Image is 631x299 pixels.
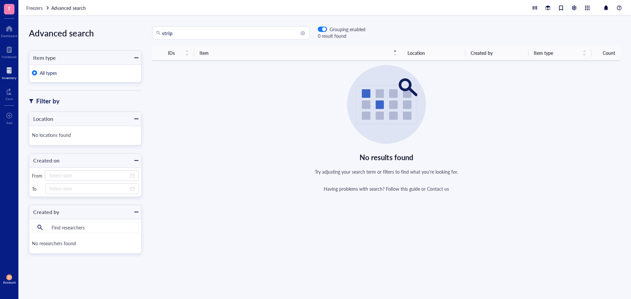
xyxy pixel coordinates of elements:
th: Item [194,45,402,61]
div: Having problems with search? or [324,186,449,192]
div: Notebook [2,55,17,59]
a: Contact us [427,185,449,192]
th: Location [402,45,465,61]
div: To [32,186,42,192]
span: IDs [168,49,181,56]
div: Dashboard [1,34,17,38]
div: Account [3,280,16,284]
div: Location [29,114,53,123]
span: T [8,4,11,12]
div: No researchers found [32,237,139,251]
div: No locations found [32,129,139,142]
div: Core [6,97,13,101]
div: Add [6,121,12,125]
a: Inventory [2,65,16,80]
a: Notebook [2,44,17,59]
th: Item type [528,45,592,61]
input: Select date [49,185,129,192]
div: Created by [29,207,59,217]
div: Try adjusting your search term or filters to find what you're looking for. [315,168,458,175]
th: Created by [465,45,528,61]
div: Filter by [36,96,59,106]
a: Follow this guide [386,185,420,192]
div: Grouping enabled [330,26,365,32]
input: Select date [49,172,129,179]
a: Core [6,86,13,101]
span: ST [8,276,11,279]
a: Dashboard [1,23,17,38]
a: Advanced search [51,4,87,11]
div: Advanced search [29,26,142,40]
span: All types [40,70,57,76]
span: Item [199,49,389,56]
img: Empty state [347,65,426,144]
th: IDs [163,45,194,61]
div: From [32,173,42,179]
div: No results found [360,152,413,163]
div: 0 result found [318,32,365,39]
span: Freezers [26,5,43,11]
div: Inventory [2,76,16,80]
span: Item type [534,49,578,56]
th: Count [592,45,620,61]
a: Freezers [26,4,50,11]
div: Item type [29,53,56,62]
div: Created on [29,156,59,165]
